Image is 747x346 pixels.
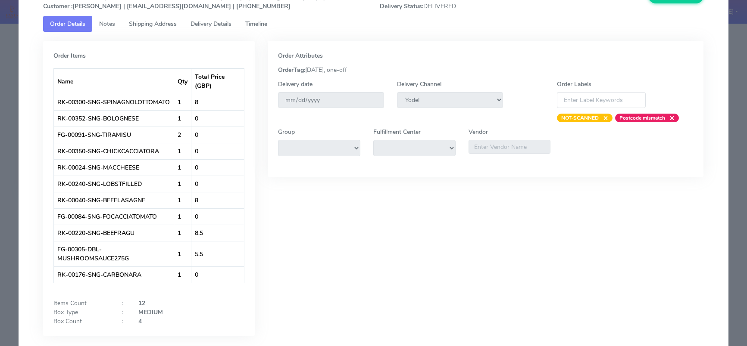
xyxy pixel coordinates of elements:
strong: OrderTag: [278,66,305,74]
div: : [115,308,132,317]
td: FG-00084-SNG-FOCACCIATOMATO [54,208,174,225]
td: 0 [191,143,244,159]
td: RK-00220-SNG-BEEFRAGU [54,225,174,241]
label: Vendor [469,127,488,136]
th: Qty [174,68,191,94]
strong: 4 [138,317,142,325]
td: 0 [191,266,244,283]
label: Fulfillment Center [373,127,421,136]
td: 2 [174,127,191,143]
td: 1 [174,225,191,241]
strong: MEDIUM [138,308,163,316]
td: 8.5 [191,225,244,241]
span: Notes [99,20,115,28]
label: Delivery Channel [397,80,441,89]
strong: Postcode mismatch [619,114,665,121]
span: Order Details [50,20,85,28]
strong: Order Items [53,52,86,60]
input: Enter Label Keywords [557,92,646,108]
th: Total Price (GBP) [191,68,244,94]
ul: Tabs [43,16,703,32]
td: 0 [191,110,244,127]
th: Name [54,68,174,94]
td: 5.5 [191,241,244,266]
td: RK-00040-SNG-BEEFLASAGNE [54,192,174,208]
td: RK-00176-SNG-CARBONARA [54,266,174,283]
td: 0 [191,176,244,192]
div: Box Type [47,308,115,317]
td: 1 [174,241,191,266]
strong: NOT-SCANNED [561,114,599,121]
input: Enter Vendor Name [469,140,551,154]
div: Box Count [47,317,115,326]
strong: Order Attributes [278,52,323,60]
td: 8 [191,192,244,208]
td: RK-00350-SNG-CHICKCACCIATORA [54,143,174,159]
td: 8 [191,94,244,110]
span: Timeline [245,20,267,28]
div: : [115,299,132,308]
td: RK-00300-SNG-SPINAGNOLOTTOMATO [54,94,174,110]
td: 0 [191,208,244,225]
td: 1 [174,94,191,110]
span: × [665,114,675,122]
td: FG-00305-DBL-MUSHROOMSAUCE275G [54,241,174,266]
td: 1 [174,176,191,192]
td: RK-00352-SNG-BOLOGNESE [54,110,174,127]
td: FG-00091-SNG-TIRAMISU [54,127,174,143]
td: 1 [174,143,191,159]
strong: Delivery Status: [380,2,423,10]
td: 1 [174,159,191,176]
td: 1 [174,208,191,225]
span: Delivery Details [191,20,231,28]
td: RK-00024-SNG-MACCHEESE [54,159,174,176]
strong: 12 [138,299,145,307]
span: × [599,114,608,122]
td: RK-00240-SNG-LOBSTFILLED [54,176,174,192]
td: 0 [191,127,244,143]
td: 1 [174,266,191,283]
span: Shipping Address [129,20,177,28]
div: : [115,317,132,326]
td: 1 [174,192,191,208]
label: Delivery date [278,80,313,89]
td: 0 [191,159,244,176]
div: [DATE], one-off [272,65,700,74]
label: Order Labels [557,80,591,89]
label: Group [278,127,295,136]
div: Items Count [47,299,115,308]
td: 1 [174,110,191,127]
strong: Customer : [43,2,72,10]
